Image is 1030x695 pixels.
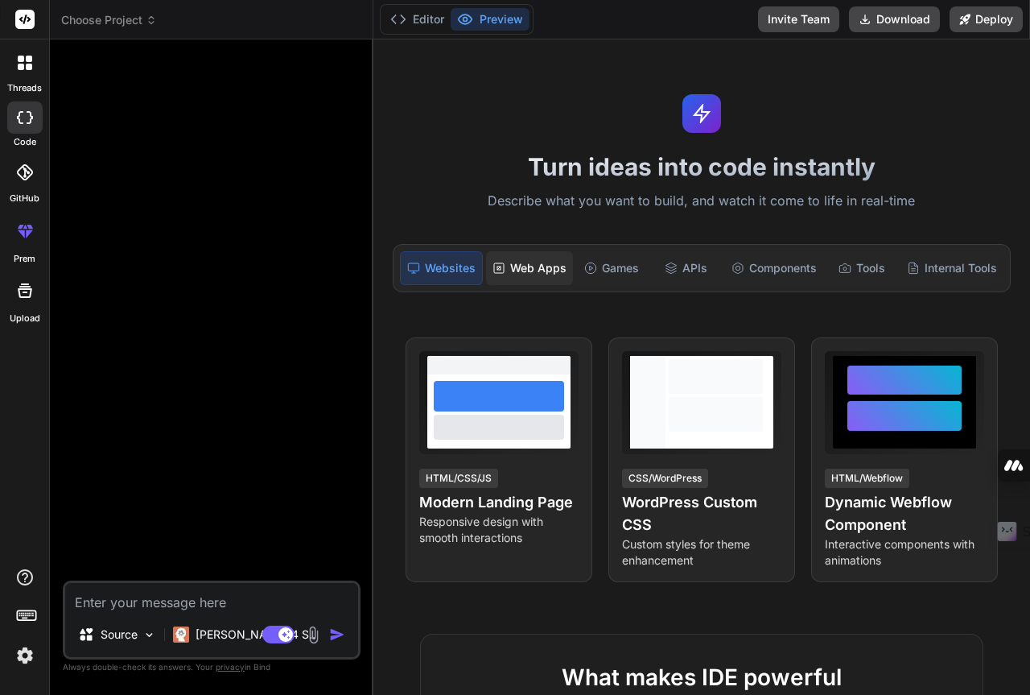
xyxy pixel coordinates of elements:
[486,251,573,285] div: Web Apps
[650,251,721,285] div: APIs
[384,8,451,31] button: Editor
[576,251,647,285] div: Games
[622,536,781,569] p: Custom styles for theme enhancement
[849,6,940,32] button: Download
[419,491,579,514] h4: Modern Landing Page
[329,627,345,643] img: icon
[400,251,483,285] div: Websites
[63,660,360,675] p: Always double-check its answers. Your in Bind
[758,6,839,32] button: Invite Team
[196,627,315,643] p: [PERSON_NAME] 4 S..
[383,191,1020,212] p: Describe what you want to build, and watch it come to life in real-time
[304,626,323,644] img: attachment
[622,491,781,536] h4: WordPress Custom CSS
[419,469,498,488] div: HTML/CSS/JS
[725,251,823,285] div: Components
[419,514,579,546] p: Responsive design with smooth interactions
[900,251,1003,285] div: Internal Tools
[383,152,1020,181] h1: Turn ideas into code instantly
[825,469,909,488] div: HTML/Webflow
[826,251,897,285] div: Tools
[451,8,529,31] button: Preview
[10,312,40,325] label: Upload
[61,12,157,28] span: Choose Project
[11,642,39,669] img: settings
[14,135,36,149] label: code
[216,662,245,672] span: privacy
[142,628,156,642] img: Pick Models
[447,660,957,694] h2: What makes IDE powerful
[7,81,42,95] label: threads
[14,252,35,266] label: prem
[825,491,984,536] h4: Dynamic Webflow Component
[825,536,984,569] p: Interactive components with animations
[622,469,708,488] div: CSS/WordPress
[173,627,189,643] img: Claude 4 Sonnet
[950,6,1023,32] button: Deploy
[101,627,138,643] p: Source
[10,192,39,205] label: GitHub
